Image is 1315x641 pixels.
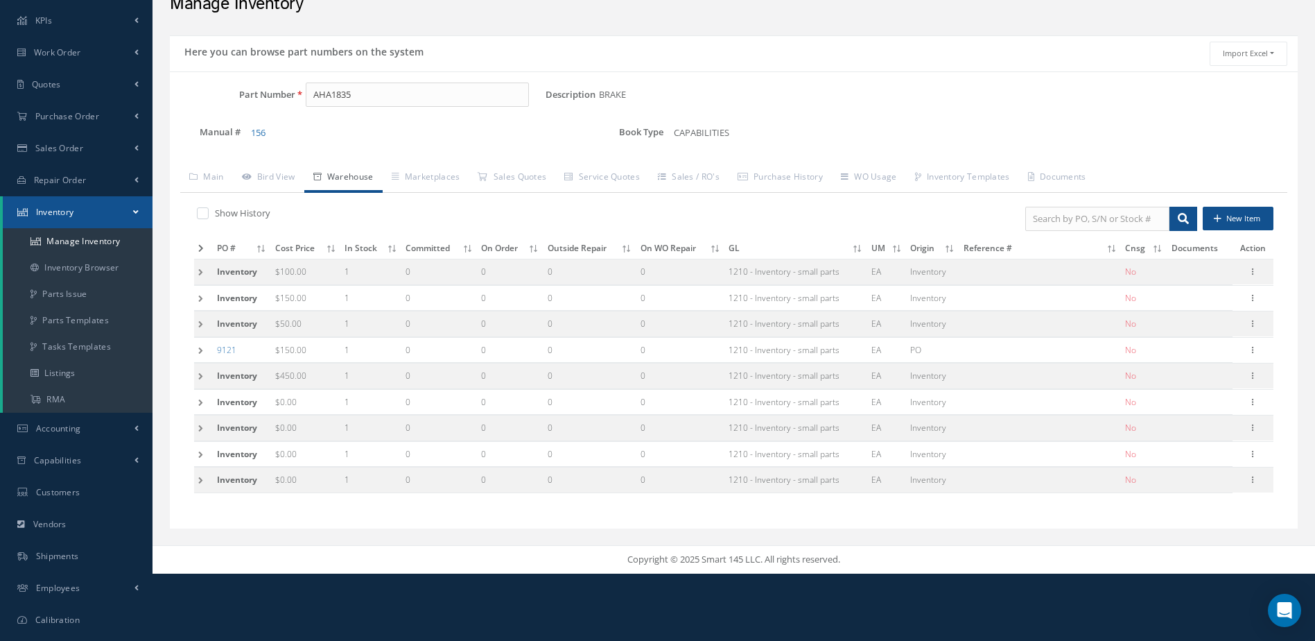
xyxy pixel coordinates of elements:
td: 1210 - Inventory - small parts [724,364,867,389]
td: Inventory [906,468,959,493]
td: Inventory [906,441,959,467]
td: 0 [636,441,725,467]
span: No [1125,318,1136,330]
td: 0 [636,416,725,441]
td: Inventory [906,311,959,337]
th: Action [1233,238,1273,259]
span: Shipments [36,550,79,562]
a: Parts Issue [3,281,153,307]
div: Copyright © 2025 Smart 145 LLC. All rights reserved. [166,553,1301,567]
span: Vendors [33,518,67,530]
td: 0 [543,337,636,363]
span: Inventory [217,448,257,460]
td: 0 [636,389,725,415]
a: Tasks Templates [3,334,153,360]
td: 0 [477,259,543,285]
a: Inventory [3,196,153,228]
td: 0 [636,259,725,285]
span: Inventory [217,396,257,408]
td: 1 [340,337,401,363]
span: Work Order [34,46,81,58]
td: 0 [477,389,543,415]
td: 0 [543,468,636,493]
span: No [1125,474,1136,486]
th: Cnsg [1121,238,1167,259]
span: No [1125,344,1136,356]
th: Documents [1167,238,1233,259]
td: EA [867,468,906,493]
span: Inventory [217,370,257,382]
span: Inventory [217,318,257,330]
a: RMA [3,386,153,413]
td: 0 [477,311,543,337]
span: No [1125,396,1136,408]
td: 0 [401,259,477,285]
th: Committed [401,238,477,259]
button: New Item [1203,207,1273,231]
div: Open Intercom Messenger [1268,594,1301,627]
td: 0 [401,416,477,441]
td: 0 [477,416,543,441]
th: PO # [213,238,271,259]
td: 1210 - Inventory - small parts [724,285,867,311]
span: Inventory [217,422,257,434]
a: Inventory Templates [906,164,1019,193]
h5: Here you can browse part numbers on the system [180,42,424,58]
a: Documents [1019,164,1095,193]
td: 0 [636,337,725,363]
td: PO [906,337,959,363]
td: 0 [401,337,477,363]
th: Reference # [959,238,1122,259]
td: Inventory [906,285,959,311]
input: Search by PO, S/N or Stock # [1025,207,1169,232]
td: 0 [543,285,636,311]
label: Manual # [170,123,241,140]
a: Sales / RO's [649,164,729,193]
span: BRAKE [599,83,632,108]
label: Show History [211,207,270,219]
td: 0 [477,441,543,467]
td: Inventory [906,389,959,415]
td: 1210 - Inventory - small parts [724,468,867,493]
td: Inventory [906,364,959,389]
a: Main [180,164,233,193]
td: 1 [340,364,401,389]
td: 0 [636,311,725,337]
span: No [1125,266,1136,277]
td: 1210 - Inventory - small parts [724,389,867,415]
td: 1210 - Inventory - small parts [724,441,867,467]
td: $150.00 [271,285,340,311]
td: 1 [340,285,401,311]
th: Cost Price [271,238,340,259]
td: 0 [477,285,543,311]
td: Inventory [906,416,959,441]
td: EA [867,416,906,441]
span: Capabilities [34,454,82,466]
a: 9121 [217,344,236,356]
td: 0 [401,468,477,493]
td: $0.00 [271,441,340,467]
a: WO Usage [832,164,906,193]
td: 0 [401,285,477,311]
td: EA [867,285,906,311]
td: 0 [543,364,636,389]
label: Book Type [593,123,663,140]
td: EA [867,389,906,415]
span: Repair Order [34,174,87,186]
td: 0 [543,389,636,415]
span: Inventory [36,206,74,218]
td: 1 [340,389,401,415]
label: Description [546,89,595,100]
td: $0.00 [271,468,340,493]
td: $150.00 [271,337,340,363]
span: CAPABILITIES [674,126,729,139]
a: 156 [251,126,265,139]
a: Service Quotes [555,164,649,193]
td: $0.00 [271,389,340,415]
a: Warehouse [304,164,383,193]
td: $50.00 [271,311,340,337]
td: EA [867,441,906,467]
td: 1210 - Inventory - small parts [724,337,867,363]
td: 1 [340,468,401,493]
span: Quotes [32,78,61,90]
